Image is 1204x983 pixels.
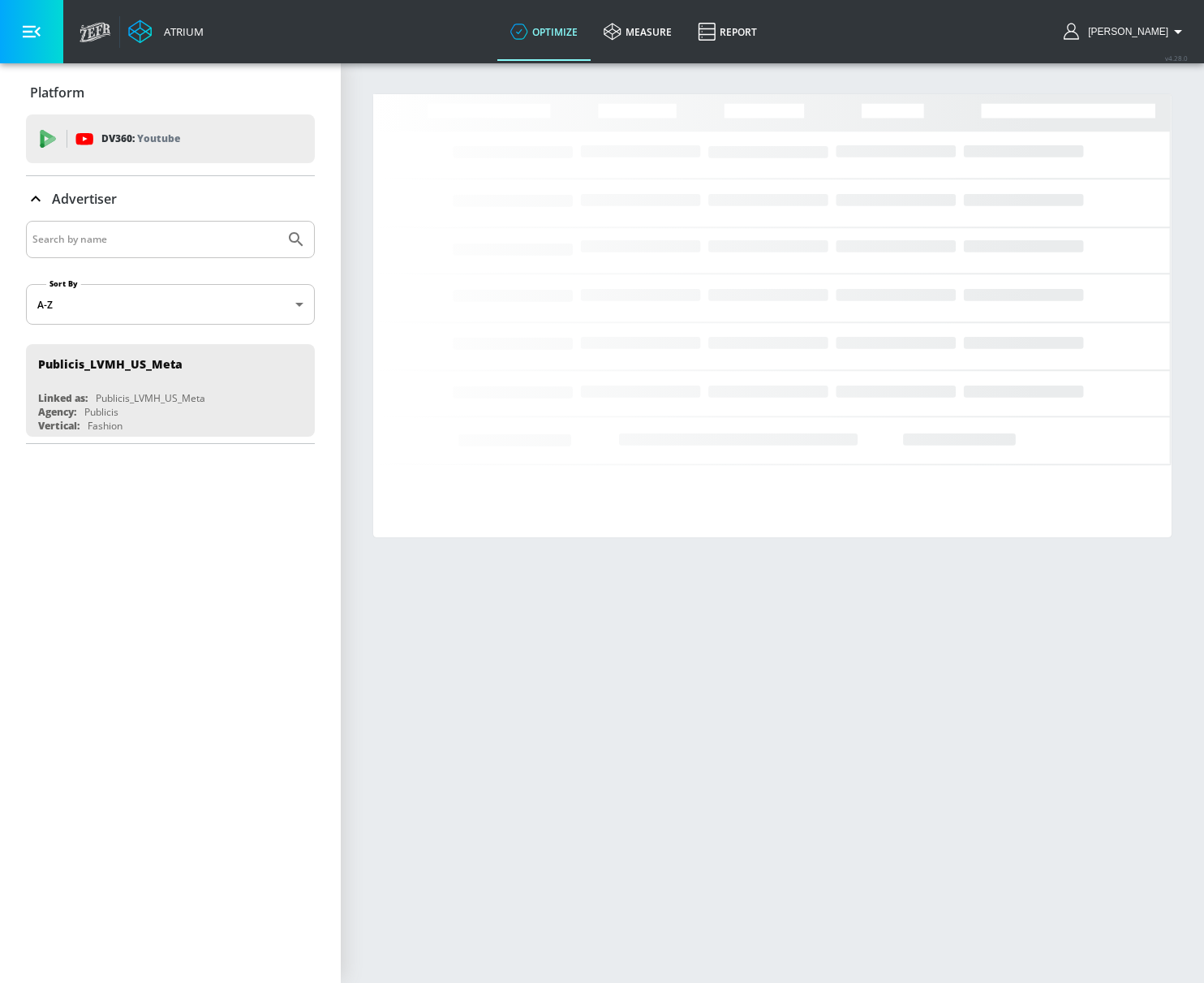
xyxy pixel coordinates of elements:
[30,84,84,101] p: Platform
[46,278,81,289] label: Sort By
[38,405,76,419] div: Agency:
[1165,54,1188,63] span: v 4.28.0
[1064,22,1188,41] button: [PERSON_NAME]
[1081,26,1168,37] span: login as: katie.brehm@lvmh.com
[32,229,278,250] input: Search by name
[38,356,183,372] div: Publicis_LVMH_US_Meta
[88,419,123,433] div: Fashion
[26,176,315,222] div: Advertiser
[685,2,770,61] a: Report
[497,2,591,61] a: optimize
[26,70,315,115] div: Platform
[52,190,117,208] p: Advertiser
[84,405,118,419] div: Publicis
[26,221,315,443] div: Advertiser
[26,114,315,163] div: DV360: Youtube
[591,2,685,61] a: measure
[157,24,204,39] div: Atrium
[26,338,315,443] nav: list of Advertiser
[137,130,180,147] p: Youtube
[96,391,205,405] div: Publicis_LVMH_US_Meta
[128,19,204,44] a: Atrium
[26,344,315,437] div: Publicis_LVMH_US_MetaLinked as:Publicis_LVMH_US_MetaAgency:PublicisVertical:Fashion
[38,419,80,433] div: Vertical:
[26,284,315,325] div: A-Z
[38,391,88,405] div: Linked as:
[101,130,180,148] p: DV360:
